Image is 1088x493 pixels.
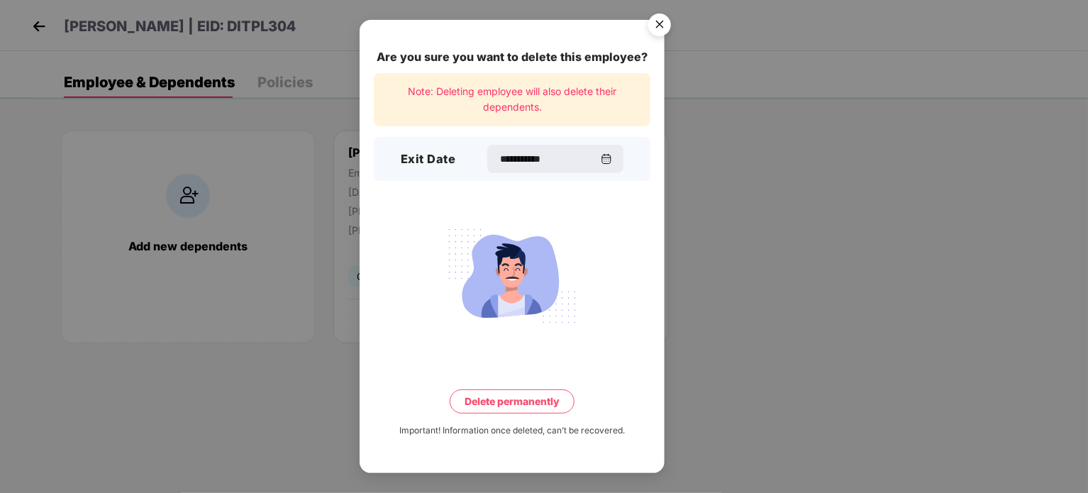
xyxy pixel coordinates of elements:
[640,7,679,47] img: svg+xml;base64,PHN2ZyB4bWxucz0iaHR0cDovL3d3dy53My5vcmcvMjAwMC9zdmciIHdpZHRoPSI1NiIgaGVpZ2h0PSI1Ni...
[401,150,456,169] h3: Exit Date
[374,48,650,66] div: Are you sure you want to delete this employee?
[433,221,592,331] img: svg+xml;base64,PHN2ZyB4bWxucz0iaHR0cDovL3d3dy53My5vcmcvMjAwMC9zdmciIHdpZHRoPSIyMjQiIGhlaWdodD0iMT...
[450,389,574,414] button: Delete permanently
[399,424,625,438] div: Important! Information once deleted, can’t be recovered.
[601,153,612,165] img: svg+xml;base64,PHN2ZyBpZD0iQ2FsZW5kYXItMzJ4MzIiIHhtbG5zPSJodHRwOi8vd3d3LnczLm9yZy8yMDAwL3N2ZyIgd2...
[640,6,678,45] button: Close
[374,73,650,126] div: Note: Deleting employee will also delete their dependents.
